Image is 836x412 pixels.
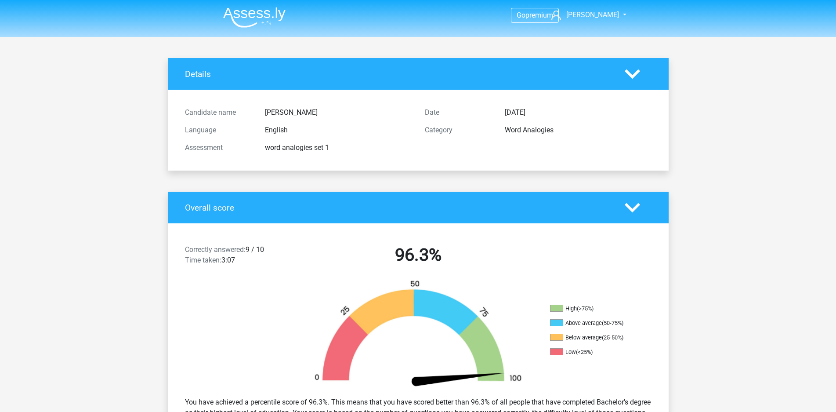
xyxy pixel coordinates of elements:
a: Gopremium [511,9,558,21]
div: (>75%) [577,305,594,312]
li: Low [550,348,638,356]
img: Assessly [223,7,286,28]
h2: 96.3% [305,244,532,266]
div: (<25%) [576,349,593,355]
div: Category [418,125,498,135]
h4: Overall score [185,203,612,213]
div: Assessment [178,142,258,153]
li: Above average [550,319,638,327]
div: Language [178,125,258,135]
span: [PERSON_NAME] [566,11,619,19]
li: Below average [550,334,638,342]
div: word analogies set 1 [258,142,418,153]
a: [PERSON_NAME] [548,10,620,20]
span: premium [525,11,553,19]
div: (50-75%) [602,320,623,326]
div: [PERSON_NAME] [258,107,418,118]
h4: Details [185,69,612,79]
li: High [550,305,638,313]
span: Go [517,11,525,19]
span: Time taken: [185,256,221,264]
div: Date [418,107,498,118]
div: Word Analogies [498,125,658,135]
span: Correctly answered: [185,245,246,254]
div: English [258,125,418,135]
div: [DATE] [498,107,658,118]
div: 9 / 10 3:07 [178,244,298,269]
div: (25-50%) [602,334,623,341]
img: 96.83268ea44d82.png [300,280,537,390]
div: Candidate name [178,107,258,118]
